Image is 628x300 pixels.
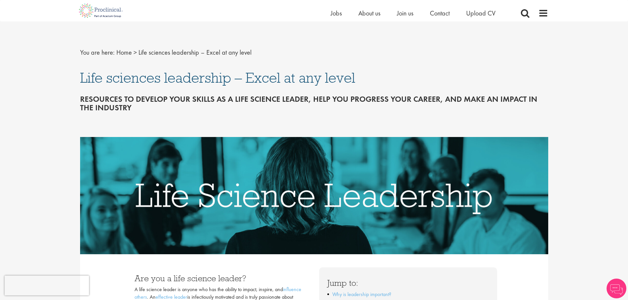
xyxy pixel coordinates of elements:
[116,48,132,57] a: breadcrumb link
[80,137,548,254] img: Life Science Leadership
[430,9,450,17] a: Contact
[135,274,309,283] h3: Are you a life science leader?
[358,9,380,17] a: About us
[331,9,342,17] a: Jobs
[80,95,548,112] h2: Resources to Develop your skills AS A LIFE SCIENCE LEADER, help you progress your career, and mak...
[80,69,355,87] span: Life sciences leadership – Excel at any level
[466,9,495,17] a: Upload CV
[138,48,252,57] span: Life sciences leadership – Excel at any level
[332,291,391,298] a: Why is leadership important?
[327,279,489,287] h3: Jump to:
[80,48,115,57] span: You are here:
[5,276,89,295] iframe: reCAPTCHA
[607,279,626,298] img: Chatbot
[397,9,413,17] a: Join us
[134,48,137,57] span: >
